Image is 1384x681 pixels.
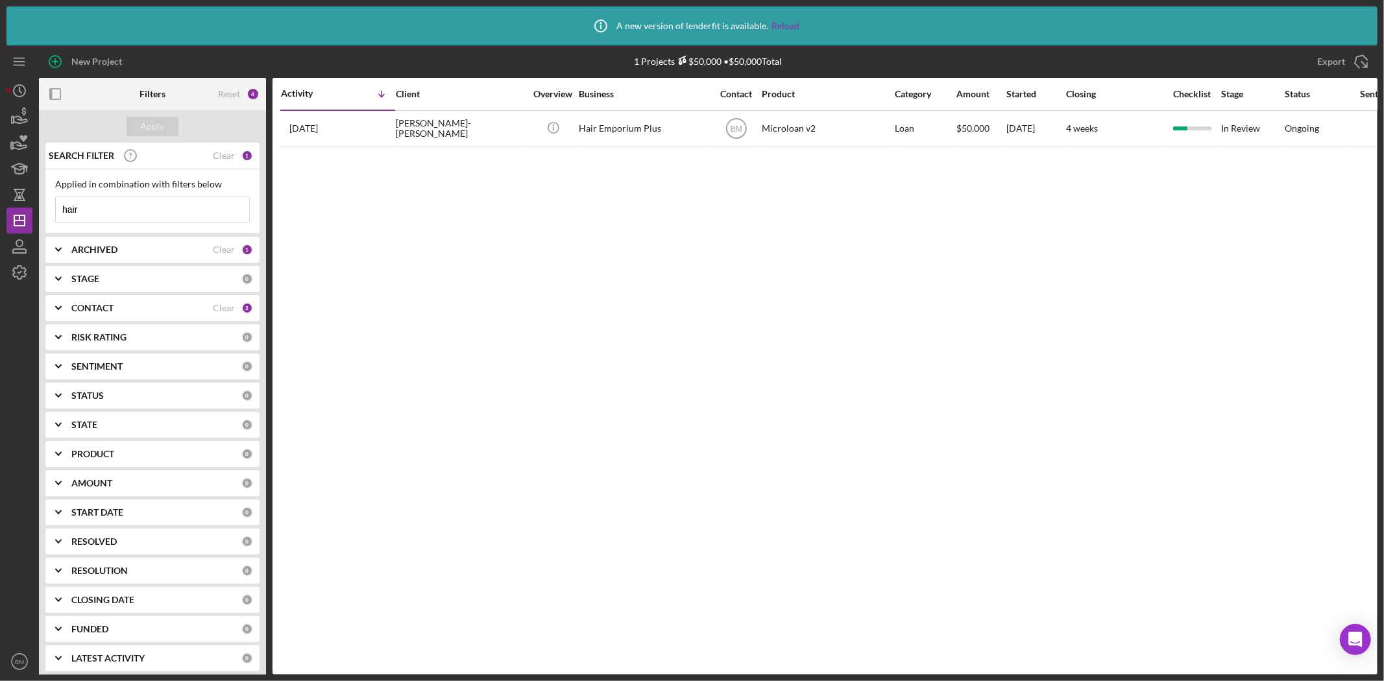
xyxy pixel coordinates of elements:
[895,89,955,99] div: Category
[396,89,526,99] div: Client
[71,507,123,518] b: START DATE
[1285,123,1319,134] div: Ongoing
[1066,123,1098,134] time: 4 weeks
[289,123,318,134] time: 2025-08-20 20:08
[213,245,235,255] div: Clear
[1006,89,1065,99] div: Started
[49,150,114,161] b: SEARCH FILTER
[585,10,800,42] div: A new version of lenderfit is available.
[247,88,260,101] div: 4
[579,89,709,99] div: Business
[241,477,253,489] div: 0
[241,507,253,518] div: 0
[241,652,253,664] div: 0
[1221,112,1283,146] div: In Review
[71,624,108,634] b: FUNDED
[241,419,253,431] div: 0
[71,303,114,313] b: CONTACT
[71,566,128,576] b: RESOLUTION
[241,623,253,635] div: 0
[1221,89,1283,99] div: Stage
[1165,89,1220,99] div: Checklist
[71,274,99,284] b: STAGE
[71,478,112,488] b: AMOUNT
[956,123,989,134] span: $50,000
[218,89,240,99] div: Reset
[241,150,253,161] div: 1
[241,331,253,343] div: 0
[1285,89,1347,99] div: Status
[71,390,104,401] b: STATUS
[772,21,800,31] a: Reload
[71,595,134,605] b: CLOSING DATE
[213,303,235,313] div: Clear
[675,56,722,67] div: $50,000
[39,49,135,75] button: New Project
[241,594,253,606] div: 0
[956,89,1005,99] div: Amount
[71,245,117,255] b: ARCHIVED
[529,89,577,99] div: Overview
[140,89,165,99] b: Filters
[762,112,892,146] div: Microloan v2
[141,117,165,136] div: Apply
[712,89,760,99] div: Contact
[396,112,526,146] div: [PERSON_NAME]-[PERSON_NAME]
[241,302,253,314] div: 2
[1317,49,1345,75] div: Export
[127,117,178,136] button: Apply
[635,56,783,67] div: 1 Projects • $50,000 Total
[71,653,145,663] b: LATEST ACTIVITY
[71,361,123,372] b: SENTIMENT
[731,125,742,134] text: BM
[71,420,97,430] b: STATE
[241,244,253,256] div: 1
[895,112,955,146] div: Loan
[71,449,114,459] b: PRODUCT
[1304,49,1378,75] button: Export
[241,361,253,372] div: 0
[1066,89,1163,99] div: Closing
[281,88,338,99] div: Activity
[55,179,250,189] div: Applied in combination with filters below
[241,565,253,577] div: 0
[1340,624,1371,655] div: Open Intercom Messenger
[71,536,117,547] b: RESOLVED
[241,273,253,285] div: 0
[241,390,253,401] div: 0
[15,658,24,665] text: BM
[71,49,122,75] div: New Project
[213,150,235,161] div: Clear
[241,536,253,547] div: 0
[71,332,127,342] b: RISK RATING
[579,112,709,146] div: Hair Emporium Plus
[241,448,253,460] div: 0
[6,649,32,675] button: BM
[762,89,892,99] div: Product
[1006,112,1065,146] div: [DATE]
